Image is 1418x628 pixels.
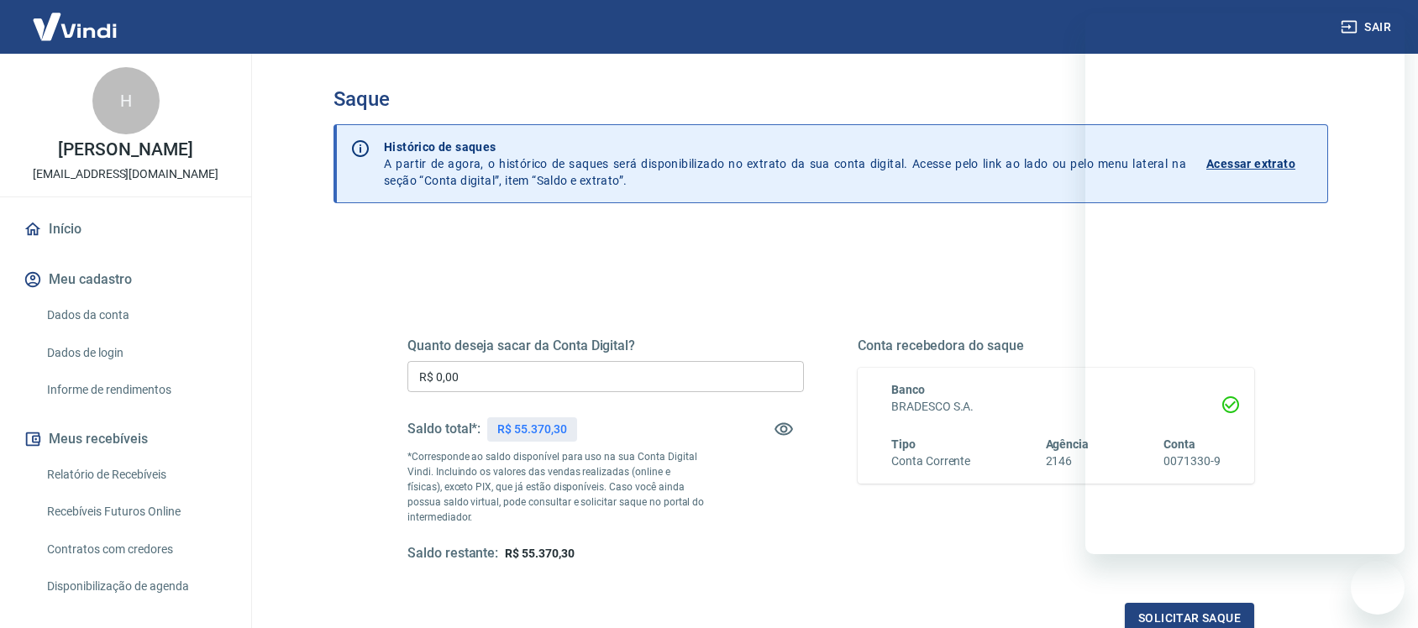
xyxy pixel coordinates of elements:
h5: Quanto deseja sacar da Conta Digital? [407,338,804,354]
h6: 2146 [1046,453,1090,470]
h6: Conta Corrente [891,453,970,470]
div: H [92,67,160,134]
span: Banco [891,383,925,396]
p: A partir de agora, o histórico de saques será disponibilizado no extrato da sua conta digital. Ac... [384,139,1186,189]
a: Dados de login [40,336,231,370]
h5: Saldo total*: [407,421,481,437]
p: [PERSON_NAME] [58,141,192,159]
button: Meus recebíveis [20,421,231,458]
img: Vindi [20,1,129,52]
a: Informe de rendimentos [40,373,231,407]
button: Sair [1337,12,1398,43]
a: Recebíveis Futuros Online [40,495,231,529]
h6: BRADESCO S.A. [891,398,1221,416]
h5: Saldo restante: [407,545,498,563]
span: Tipo [891,437,916,451]
h5: Conta recebedora do saque [858,338,1254,354]
a: Disponibilização de agenda [40,569,231,604]
iframe: Botão para abrir a janela de mensagens, conversa em andamento [1351,561,1405,615]
a: Contratos com credores [40,532,231,567]
iframe: Janela de mensagens [1085,13,1405,554]
h3: Saque [333,87,1328,111]
span: R$ 55.370,30 [505,547,574,560]
p: [EMAIL_ADDRESS][DOMAIN_NAME] [33,165,218,183]
span: Agência [1046,437,1090,451]
button: Meu cadastro [20,261,231,298]
p: R$ 55.370,30 [497,421,566,438]
a: Início [20,211,231,248]
a: Dados da conta [40,298,231,332]
p: *Corresponde ao saldo disponível para uso na sua Conta Digital Vindi. Incluindo os valores das ve... [407,449,705,525]
a: Relatório de Recebíveis [40,458,231,492]
p: Histórico de saques [384,139,1186,155]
